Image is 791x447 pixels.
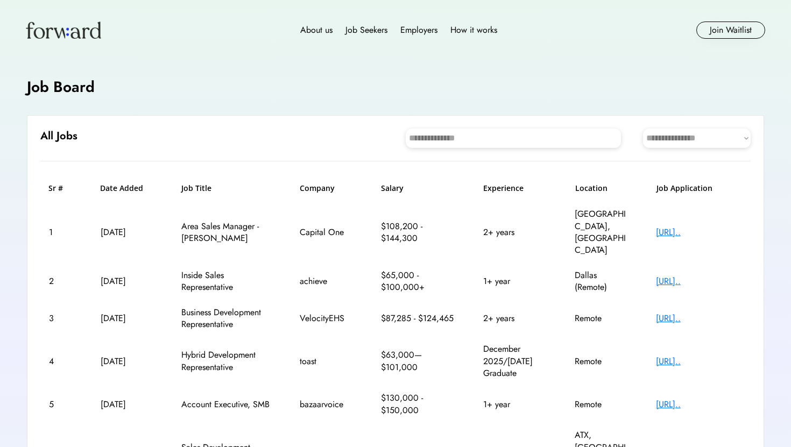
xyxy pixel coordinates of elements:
div: [URL].. [656,313,742,324]
div: [DATE] [101,356,154,367]
div: Dallas (Remote) [575,269,628,294]
div: 4 [49,356,73,367]
div: $87,285 - $124,465 [381,313,456,324]
div: bazaarvoice [300,399,354,410]
div: Employers [400,24,437,37]
div: [DATE] [101,313,154,324]
div: [URL].. [656,356,742,367]
div: 1+ year [483,275,548,287]
div: Area Sales Manager - [PERSON_NAME] [181,221,273,245]
div: [GEOGRAPHIC_DATA], [GEOGRAPHIC_DATA] [575,208,628,257]
div: 2+ years [483,313,548,324]
h4: Job Board [27,76,95,97]
div: December 2025/[DATE] Graduate [483,343,548,379]
div: $63,000—$101,000 [381,349,456,373]
div: Inside Sales Representative [181,269,273,294]
button: Join Waitlist [696,22,765,39]
div: achieve [300,275,354,287]
div: 1 [49,226,73,238]
div: About us [300,24,333,37]
h6: Sr # [48,183,73,194]
div: $130,000 - $150,000 [381,392,456,416]
h6: Date Added [100,183,154,194]
div: Remote [575,356,628,367]
h6: Job Application [656,183,743,194]
div: toast [300,356,354,367]
div: $108,200 - $144,300 [381,221,456,245]
h6: All Jobs [40,129,77,144]
div: Job Seekers [345,24,387,37]
div: How it works [450,24,497,37]
div: 3 [49,313,73,324]
div: [DATE] [101,399,154,410]
div: Remote [575,313,628,324]
div: 2+ years [483,226,548,238]
div: Account Executive, SMB [181,399,273,410]
div: Capital One [300,226,354,238]
div: [DATE] [101,275,154,287]
div: 2 [49,275,73,287]
div: 5 [49,399,73,410]
div: [URL].. [656,399,742,410]
div: VelocityEHS [300,313,354,324]
h6: Location [575,183,629,194]
div: Remote [575,399,628,410]
div: 1+ year [483,399,548,410]
h6: Experience [483,183,548,194]
img: Forward logo [26,22,101,39]
div: Hybrid Development Representative [181,349,273,373]
div: [URL].. [656,275,742,287]
div: Business Development Representative [181,307,273,331]
div: [DATE] [101,226,154,238]
div: $65,000 - $100,000+ [381,269,456,294]
h6: Company [300,183,354,194]
div: [URL].. [656,226,742,238]
h6: Salary [381,183,456,194]
h6: Job Title [181,183,211,194]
